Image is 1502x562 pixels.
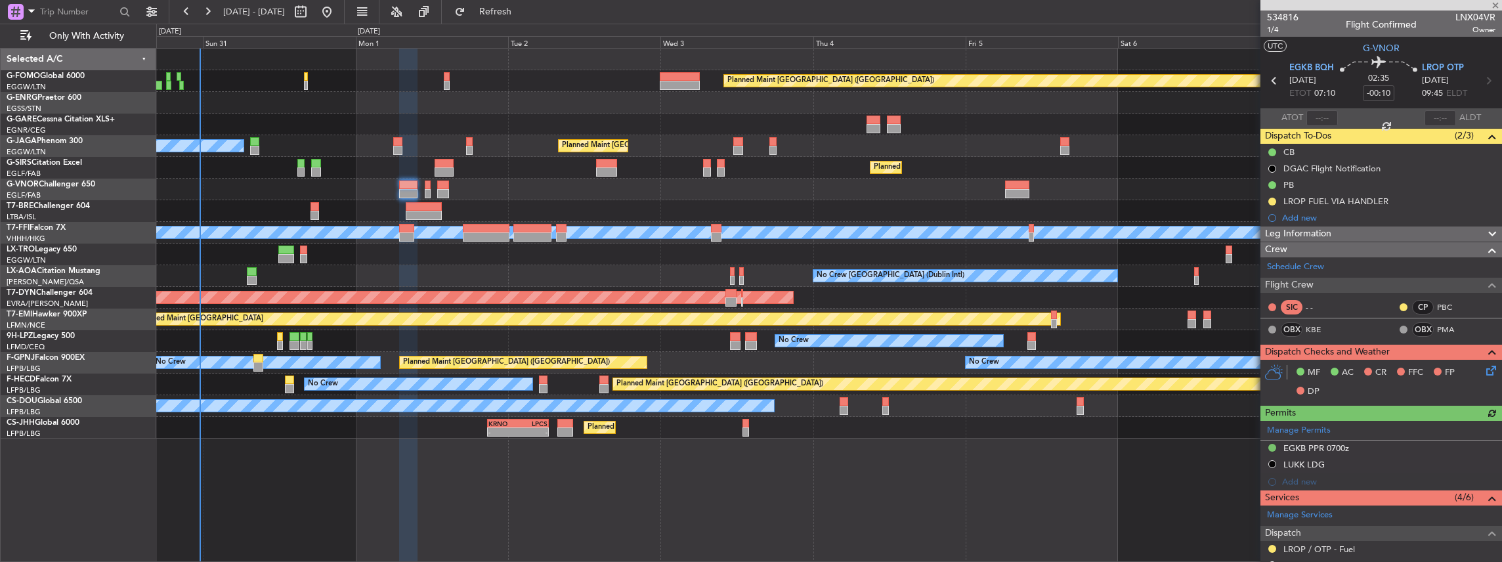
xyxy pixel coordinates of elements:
[1283,163,1381,174] div: DGAC Flight Notification
[1455,129,1474,142] span: (2/3)
[7,234,45,244] a: VHHH/HKG
[1422,62,1464,75] span: LROP OTP
[159,26,181,37] div: [DATE]
[616,374,823,394] div: Planned Maint [GEOGRAPHIC_DATA] ([GEOGRAPHIC_DATA])
[7,116,37,123] span: G-GARE
[7,419,79,427] a: CS-JHHGlobal 6000
[7,169,41,179] a: EGLF/FAB
[1283,179,1294,190] div: PB
[1265,278,1314,293] span: Flight Crew
[1308,366,1320,379] span: MF
[518,420,547,427] div: LPCS
[7,94,81,102] a: G-ENRGPraetor 600
[7,224,30,232] span: T7-FFI
[7,212,36,222] a: LTBA/ISL
[1265,345,1390,360] span: Dispatch Checks and Weather
[7,354,85,362] a: F-GPNJFalcon 900EX
[1267,261,1324,274] a: Schedule Crew
[508,36,660,48] div: Tue 2
[1459,112,1481,125] span: ALDT
[1363,41,1400,55] span: G-VNOR
[1281,112,1303,125] span: ATOT
[468,7,523,16] span: Refresh
[7,277,84,287] a: [PERSON_NAME]/QSA
[223,6,285,18] span: [DATE] - [DATE]
[7,147,46,157] a: EGGW/LTN
[1445,366,1455,379] span: FP
[1306,324,1335,335] a: KBE
[1437,301,1467,313] a: PBC
[1306,301,1335,313] div: - -
[1346,18,1417,32] div: Flight Confirmed
[7,311,87,318] a: T7-EMIHawker 900XP
[1264,40,1287,52] button: UTC
[1283,544,1355,555] a: LROP / OTP - Fuel
[7,289,93,297] a: T7-DYNChallenger 604
[1283,146,1295,158] div: CB
[1267,11,1298,24] span: 534816
[7,181,39,188] span: G-VNOR
[7,224,66,232] a: T7-FFIFalcon 7X
[1289,87,1311,100] span: ETOT
[7,181,95,188] a: G-VNORChallenger 650
[7,246,77,253] a: LX-TROLegacy 650
[588,418,794,437] div: Planned Maint [GEOGRAPHIC_DATA] ([GEOGRAPHIC_DATA])
[7,320,45,330] a: LFMN/NCE
[7,397,82,405] a: CS-DOUGlobal 6500
[874,158,1081,177] div: Planned Maint [GEOGRAPHIC_DATA] ([GEOGRAPHIC_DATA])
[1422,74,1449,87] span: [DATE]
[488,428,518,436] div: -
[1281,322,1302,337] div: OBX
[1368,72,1389,85] span: 02:35
[7,429,41,439] a: LFPB/LBG
[7,299,88,309] a: EVRA/[PERSON_NAME]
[1265,129,1331,144] span: Dispatch To-Dos
[1412,300,1434,314] div: CP
[1308,385,1320,399] span: DP
[7,246,35,253] span: LX-TRO
[1437,324,1467,335] a: PMA
[7,137,83,145] a: G-JAGAPhenom 300
[660,36,813,48] div: Wed 3
[7,385,41,395] a: LFPB/LBG
[156,353,186,372] div: No Crew
[7,267,37,275] span: LX-AOA
[1282,212,1495,223] div: Add new
[1265,490,1299,506] span: Services
[7,397,37,405] span: CS-DOU
[308,374,338,394] div: No Crew
[1289,74,1316,87] span: [DATE]
[138,309,263,329] div: Planned Maint [GEOGRAPHIC_DATA]
[1342,366,1354,379] span: AC
[7,94,37,102] span: G-ENRG
[727,71,934,91] div: Planned Maint [GEOGRAPHIC_DATA] ([GEOGRAPHIC_DATA])
[1422,87,1443,100] span: 09:45
[7,364,41,374] a: LFPB/LBG
[1408,366,1423,379] span: FFC
[1265,227,1331,242] span: Leg Information
[518,428,547,436] div: -
[1446,87,1467,100] span: ELDT
[7,104,41,114] a: EGSS/STN
[817,266,964,286] div: No Crew [GEOGRAPHIC_DATA] (Dublin Intl)
[562,136,769,156] div: Planned Maint [GEOGRAPHIC_DATA] ([GEOGRAPHIC_DATA])
[1412,322,1434,337] div: OBX
[1267,24,1298,35] span: 1/4
[7,202,33,210] span: T7-BRE
[7,137,37,145] span: G-JAGA
[813,36,966,48] div: Thu 4
[7,342,45,352] a: LFMD/CEQ
[7,202,90,210] a: T7-BREChallenger 604
[7,311,32,318] span: T7-EMI
[7,267,100,275] a: LX-AOACitation Mustang
[448,1,527,22] button: Refresh
[1118,36,1270,48] div: Sat 6
[488,420,518,427] div: KRNO
[403,353,610,372] div: Planned Maint [GEOGRAPHIC_DATA] ([GEOGRAPHIC_DATA])
[7,159,32,167] span: G-SIRS
[1455,11,1495,24] span: LNX04VR
[7,82,46,92] a: EGGW/LTN
[1281,300,1302,314] div: SIC
[7,332,33,340] span: 9H-LPZ
[1265,242,1287,257] span: Crew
